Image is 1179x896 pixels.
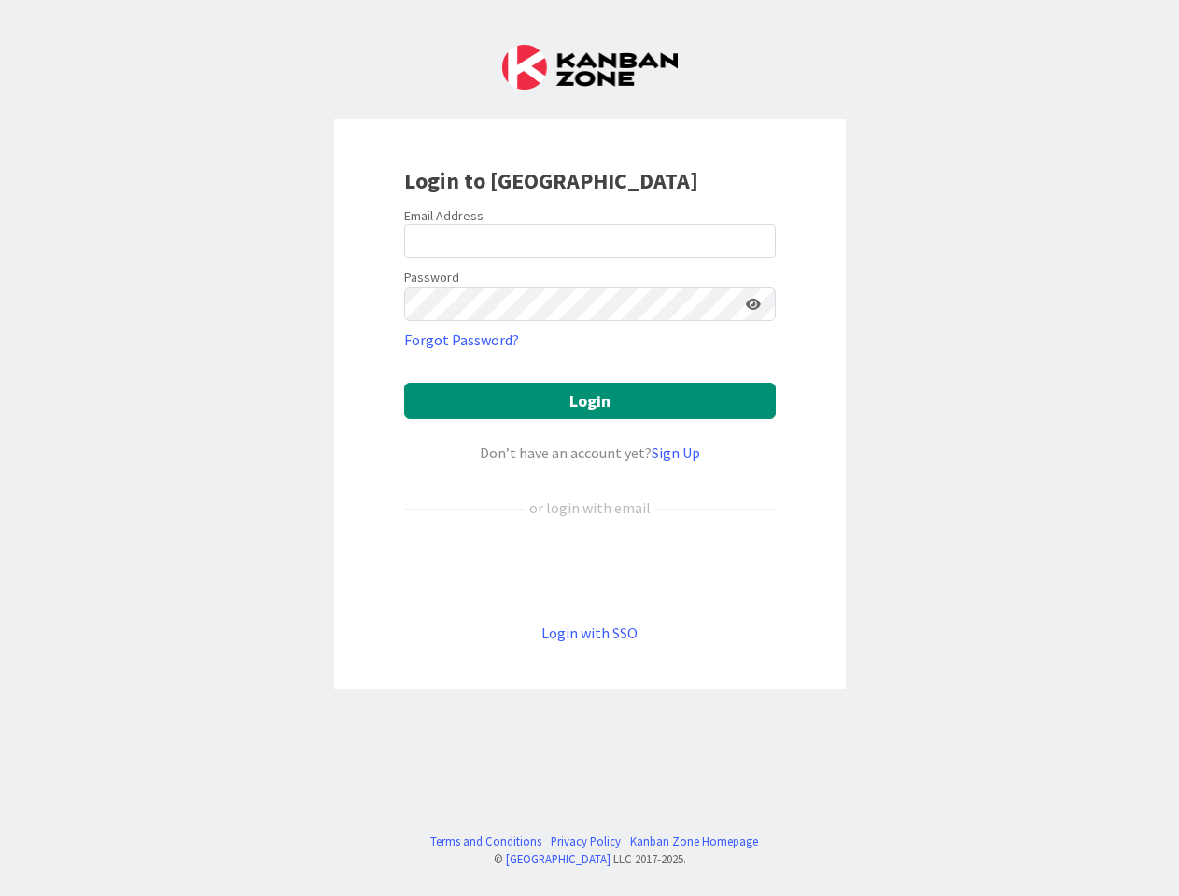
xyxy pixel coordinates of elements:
[630,833,758,850] a: Kanban Zone Homepage
[404,166,698,195] b: Login to [GEOGRAPHIC_DATA]
[551,833,621,850] a: Privacy Policy
[404,268,459,287] label: Password
[395,550,785,591] iframe: Sign in with Google Button
[404,207,484,224] label: Email Address
[404,329,519,351] a: Forgot Password?
[541,623,638,642] a: Login with SSO
[652,443,700,462] a: Sign Up
[430,833,541,850] a: Terms and Conditions
[502,45,678,90] img: Kanban Zone
[506,851,611,866] a: [GEOGRAPHIC_DATA]
[421,850,758,868] div: © LLC 2017- 2025 .
[404,383,776,419] button: Login
[404,441,776,464] div: Don’t have an account yet?
[525,497,655,519] div: or login with email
